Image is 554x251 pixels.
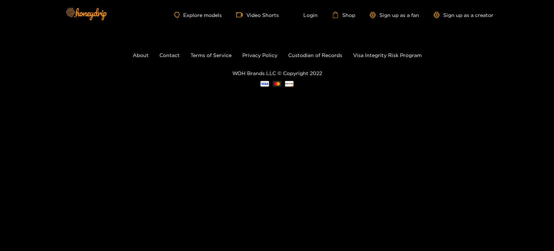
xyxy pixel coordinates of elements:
[434,12,493,18] a: Sign up as a creator
[353,52,422,58] a: Visa Integrity Risk Program
[190,52,232,58] a: Terms of Service
[236,12,246,18] span: video-camera
[288,52,342,58] a: Custodian of Records
[370,12,419,18] a: Sign up as a fan
[174,12,222,18] a: Explore models
[242,52,277,58] a: Privacy Policy
[159,52,180,58] a: Contact
[293,12,318,18] a: Login
[236,12,279,18] a: Video Shorts
[133,52,149,58] a: About
[332,12,355,18] a: Shop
